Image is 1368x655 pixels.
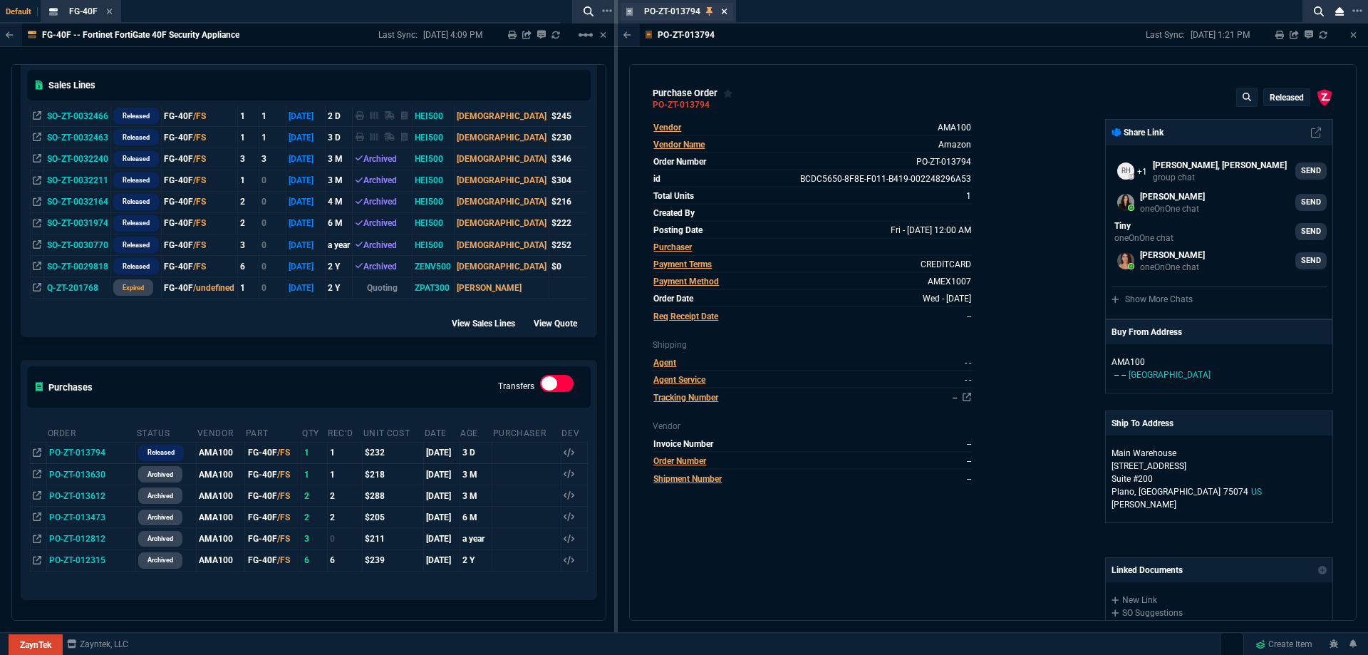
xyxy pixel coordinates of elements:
div: $245 [551,110,598,123]
td: 1 [259,127,286,148]
tr: undefined [653,274,972,290]
nx-fornida-value: PO-ZT-013473 [49,511,133,524]
p: [PERSON_NAME] [1140,249,1205,262]
td: FG-40F [162,277,237,299]
p: Quoting [355,282,410,294]
td: $218 [363,464,424,485]
a: PO-ZT-013794 [653,104,710,106]
td: 2 [237,212,259,234]
label: Transfers [498,381,534,391]
td: 1 [237,127,259,148]
div: Archived [355,195,410,208]
nx-icon: Back to Table [623,30,631,40]
nx-icon: Open In Opposite Panel [33,470,41,480]
span: - - [965,375,971,385]
td: AMA100 [197,442,245,463]
td: [DATE] [286,277,325,299]
span: [GEOGRAPHIC_DATA] [1139,487,1221,497]
td: [PERSON_NAME] [454,277,549,299]
div: purchase order [653,88,733,99]
p: Suite #200 [1111,473,1327,485]
th: Unit Cost [363,422,424,443]
th: Dev [561,422,588,443]
p: Released [123,239,150,251]
span: /undefined [193,283,234,293]
span: FG-40F [69,6,98,16]
nx-icon: Back to Table [6,30,14,40]
td: $211 [363,528,424,550]
td: SO-ZT-0029818 [44,256,110,277]
th: Rec'd [327,422,363,443]
span: Default [6,7,38,16]
p: Last Sync: [378,29,423,41]
p: [PERSON_NAME], [PERSON_NAME] [1153,159,1287,172]
td: 2 [301,507,327,528]
mat-icon: Example home icon [577,26,594,43]
p: Released [147,447,175,458]
div: Transfers [540,375,574,398]
tr: When the order was created [653,292,972,307]
p: expired [123,282,144,294]
span: PO-ZT-013473 [49,512,105,522]
span: PO-ZT-013630 [49,470,105,480]
nx-icon: Open In Opposite Panel [33,175,41,185]
td: [DATE] [286,256,325,277]
a: SEND [1295,252,1327,269]
span: 1 [966,191,971,201]
a: -- [967,474,971,484]
td: FG-40F [162,170,237,191]
p: oneOnOne chat [1140,203,1205,215]
div: Archived [355,239,410,252]
a: ryan.neptune@fornida.com [1111,220,1327,244]
nx-icon: Open In Opposite Panel [33,262,41,272]
td: SO-ZT-0032164 [44,191,110,212]
nx-icon: Open New Tab [602,4,612,18]
p: Shipping [653,339,972,351]
td: FG-40F [162,148,237,170]
nx-fornida-value: PO-ZT-013794 [49,446,133,459]
nx-icon: Open In Opposite Panel [33,491,41,501]
nx-icon: Search [1308,3,1330,20]
div: Vendor Name [653,138,705,151]
td: FG-40F [245,485,301,507]
tr: undefined [653,356,972,371]
nx-icon: Search [578,3,599,20]
div: $222 [551,217,598,229]
td: [DEMOGRAPHIC_DATA] [454,191,549,212]
a: rob.henneberger@fornida.com,carlos.ocampo@fornida.com [1111,157,1327,185]
a: SO Suggestions [1111,607,1327,619]
p: [PERSON_NAME] [1111,498,1327,511]
span: Created By [653,208,695,218]
td: FG-40F [162,212,237,234]
td: FG-40F [162,256,237,277]
span: 2025-09-12T00:00:00.000Z [891,225,971,235]
a: Hide Workbench [1350,29,1357,41]
td: 6 [237,256,259,277]
p: [DATE] 1:21 PM [1191,29,1250,41]
p: Tiny [1114,220,1173,232]
p: Last Sync: [1146,29,1191,41]
h5: Purchases [36,381,93,394]
p: Ship To Address [1111,417,1173,430]
span: 75074 [1223,487,1248,497]
td: a year [325,234,352,255]
p: archived [147,512,173,523]
tr: undefined [653,472,972,486]
p: Released [123,217,150,229]
td: [DEMOGRAPHIC_DATA] [454,127,549,148]
nx-fornida-value: PO-ZT-013630 [49,468,133,481]
td: 2 Y [325,277,352,299]
tr: undefined [653,391,972,405]
td: AMA100 [197,507,245,528]
div: Archived [355,260,410,273]
tr: undefined [653,309,972,324]
td: 1 [327,464,363,485]
td: AMA100 [197,464,245,485]
td: Q-ZT-201768 [44,277,110,299]
td: ZPAT300 [413,277,454,299]
tr: undefined [653,454,972,470]
p: Vendor [653,420,972,433]
span: undefined [969,208,971,218]
td: HEI500 [413,170,454,191]
nx-icon: Open In Opposite Panel [33,133,41,143]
